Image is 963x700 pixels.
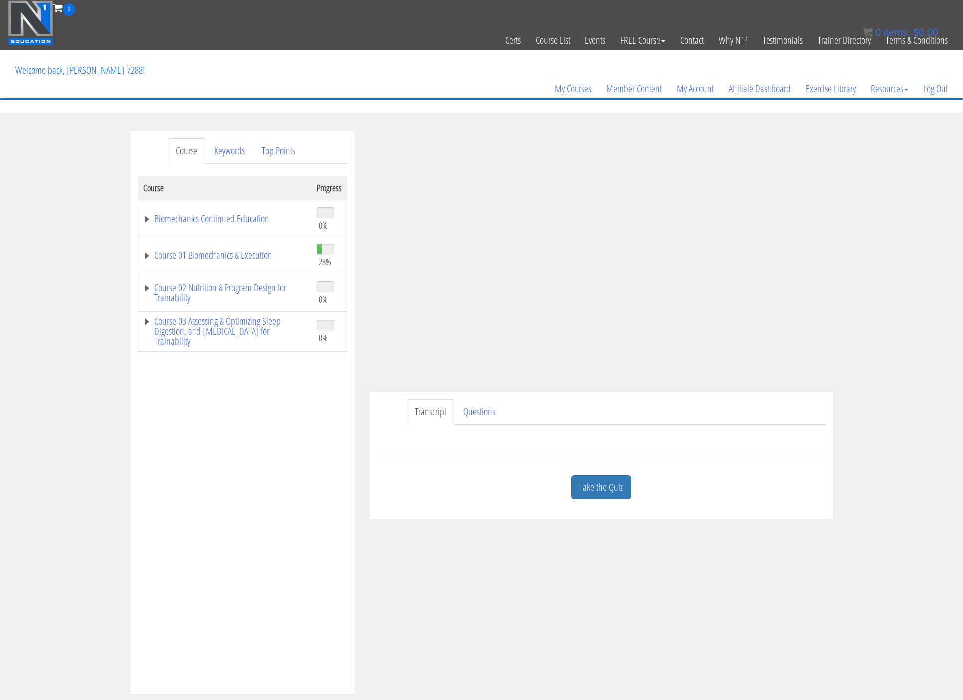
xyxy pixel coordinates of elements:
img: n1-education [8,0,53,45]
a: Trainer Directory [810,16,878,65]
a: Biomechanics Continued Education [143,214,307,224]
a: Take the Quiz [571,475,631,500]
a: 0 [53,1,75,14]
a: FREE Course [613,16,673,65]
a: Course 01 Biomechanics & Execution [143,250,307,260]
a: My Account [669,65,721,113]
a: Why N1? [711,16,755,65]
span: 0% [319,220,328,231]
a: Affiliate Dashboard [721,65,798,113]
a: Course [168,138,205,164]
span: $ [913,27,919,38]
a: My Courses [547,65,599,113]
span: 28% [319,256,331,267]
a: Log Out [916,65,955,113]
a: Resources [863,65,916,113]
bdi: 0.00 [913,27,938,38]
span: 0% [319,332,328,343]
span: items: [884,27,910,38]
a: 0 items: $0.00 [863,27,938,38]
a: Events [578,16,613,65]
a: Member Content [599,65,669,113]
span: 0 [875,27,881,38]
a: Contact [673,16,711,65]
a: Terms & Conditions [878,16,955,65]
a: Keywords [206,138,253,164]
a: Course 03 Assessing & Optimizing Sleep Digestion, and [MEDICAL_DATA] for Trainability [143,316,307,346]
p: Welcome back, [PERSON_NAME]-7288! [8,50,152,90]
th: Progress [312,176,347,200]
span: 0 [63,3,75,16]
a: Course List [528,16,578,65]
a: Transcript [407,399,454,425]
a: Testimonials [755,16,810,65]
img: icon11.png [863,27,873,37]
a: Top Points [254,138,303,164]
th: Course [138,176,312,200]
span: 0% [319,294,328,305]
a: Course 02 Nutrition & Program Design for Trainability [143,283,307,303]
a: Certs [498,16,528,65]
a: Questions [455,399,503,425]
a: Exercise Library [798,65,863,113]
